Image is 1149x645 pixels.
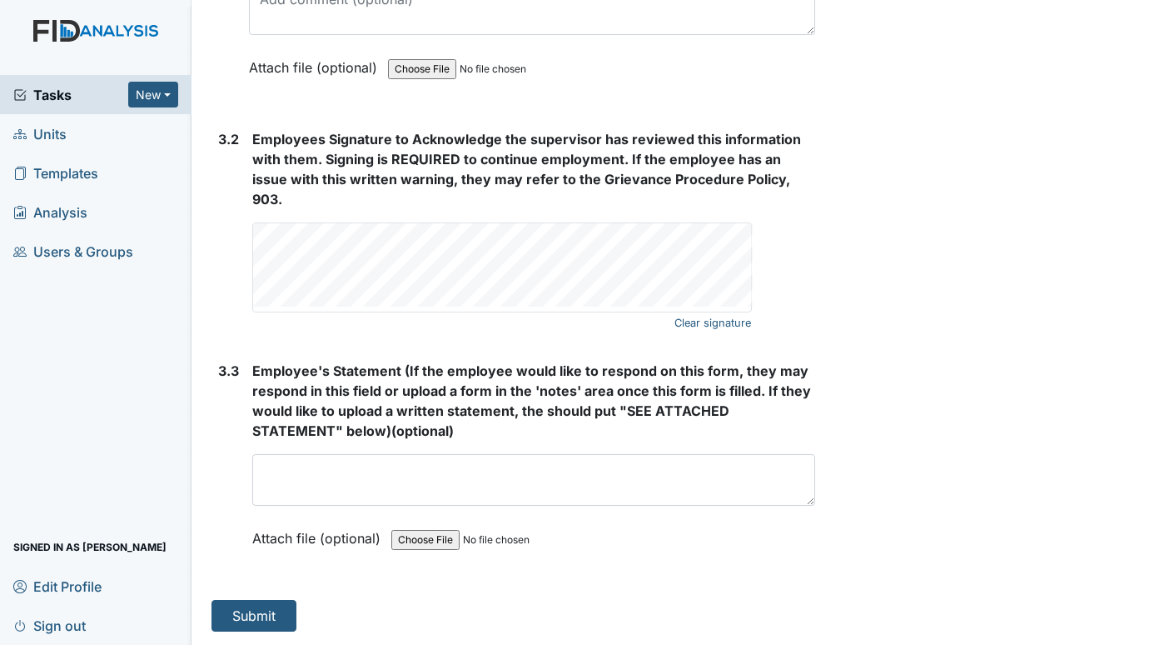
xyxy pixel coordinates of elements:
label: 3.3 [218,361,239,381]
button: Submit [211,600,296,632]
span: Units [13,121,67,147]
span: Employees Signature to Acknowledge the supervisor has reviewed this information with them. Signin... [252,131,801,207]
label: Attach file (optional) [249,48,384,77]
strong: (optional) [252,361,815,441]
span: Edit Profile [13,573,102,599]
span: Sign out [13,612,86,638]
span: Users & Groups [13,238,133,264]
span: Templates [13,160,98,186]
a: Tasks [13,85,128,105]
button: New [128,82,178,107]
span: Signed in as [PERSON_NAME] [13,534,167,560]
label: 3.2 [218,129,239,149]
span: Employee's Statement (If the employee would like to respond on this form, they may respond in thi... [252,362,811,439]
label: Attach file (optional) [252,519,387,548]
a: Clear signature [674,312,751,334]
span: Analysis [13,199,87,225]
